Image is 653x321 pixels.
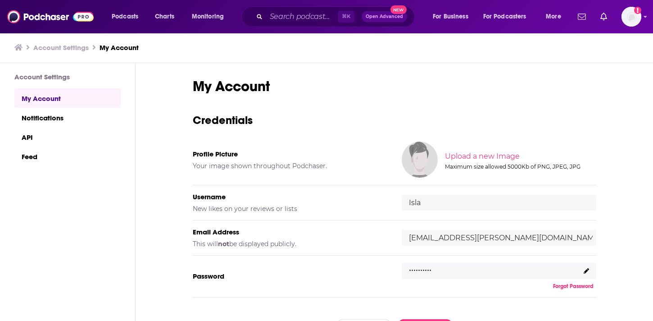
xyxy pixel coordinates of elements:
span: Monitoring [192,10,224,23]
h5: Your image shown throughout Podchaser. [193,162,387,170]
div: Maximum size allowed 5000Kb of PNG, JPEG, JPG [445,163,594,170]
p: .......... [409,261,431,274]
button: open menu [477,9,540,24]
button: Forgot Password [550,283,596,290]
span: For Business [433,10,468,23]
a: API [14,127,121,147]
a: My Account [14,88,121,108]
span: More [546,10,561,23]
img: Podchaser - Follow, Share and Rate Podcasts [7,8,94,25]
h5: New likes on your reviews or lists [193,205,387,213]
button: open menu [426,9,480,24]
button: Show profile menu [621,7,641,27]
a: My Account [100,43,139,52]
span: Charts [155,10,174,23]
span: Podcasts [112,10,138,23]
button: open menu [540,9,572,24]
span: Logged in as Isla [621,7,641,27]
svg: Add a profile image [634,7,641,14]
button: open menu [186,9,236,24]
b: not [218,240,229,248]
a: Account Settings [33,43,89,52]
img: User Profile [621,7,641,27]
img: Your profile image [402,142,438,178]
a: Feed [14,147,121,166]
input: username [402,195,596,211]
span: ⌘ K [338,11,354,23]
h5: This will be displayed publicly. [193,240,387,248]
a: Charts [149,9,180,24]
span: Open Advanced [366,14,403,19]
h1: My Account [193,78,596,95]
h3: Credentials [193,113,596,127]
input: Search podcasts, credits, & more... [266,9,338,24]
a: Notifications [14,108,121,127]
input: email [402,230,596,246]
button: open menu [105,9,150,24]
h3: Account Settings [14,73,121,81]
h5: Profile Picture [193,150,387,158]
span: For Podcasters [483,10,526,23]
span: New [390,5,407,14]
h5: Email Address [193,228,387,236]
h5: Password [193,272,387,280]
div: Search podcasts, credits, & more... [250,6,423,27]
h5: Username [193,193,387,201]
a: Show notifications dropdown [574,9,590,24]
a: Show notifications dropdown [597,9,611,24]
button: Open AdvancedNew [362,11,407,22]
